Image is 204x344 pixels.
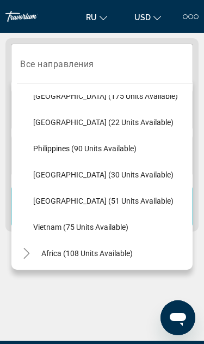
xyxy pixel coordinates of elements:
[36,244,138,263] button: Africa (108 units available)
[11,44,193,226] div: Search widget
[160,300,195,335] iframe: Кнопка запуска окна обмена сообщениями
[129,9,166,25] button: Change currency
[81,9,113,25] button: Change language
[11,187,193,226] button: Поиск
[33,223,128,232] span: Vietnam (75 units available)
[28,86,193,106] button: [GEOGRAPHIC_DATA] (175 units available)
[17,244,36,263] button: Toggle Africa (108 units available)
[33,144,137,153] span: Philippines (90 units available)
[28,191,193,211] button: [GEOGRAPHIC_DATA] (51 units available)
[86,13,97,22] span: ru
[134,13,151,22] span: USD
[33,118,174,127] span: [GEOGRAPHIC_DATA] (22 units available)
[20,58,94,69] span: Все направления
[28,217,193,237] button: Vietnam (75 units available)
[33,170,174,179] span: [GEOGRAPHIC_DATA] (30 units available)
[33,92,178,100] span: [GEOGRAPHIC_DATA] (175 units available)
[28,165,193,185] button: [GEOGRAPHIC_DATA] (30 units available)
[41,249,133,258] span: Africa (108 units available)
[33,197,174,205] span: [GEOGRAPHIC_DATA] (51 units available)
[28,139,193,158] button: Philippines (90 units available)
[28,112,193,132] button: [GEOGRAPHIC_DATA] (22 units available)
